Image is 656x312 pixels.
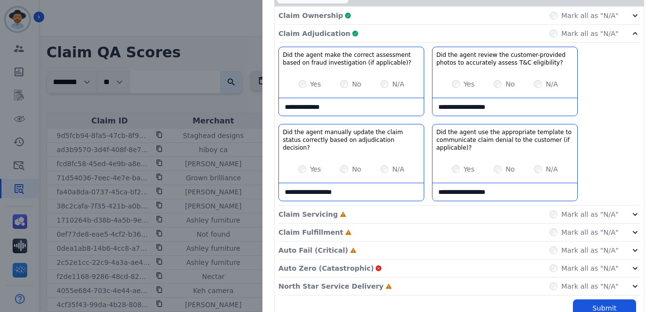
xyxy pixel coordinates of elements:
[278,209,338,219] p: Claim Servicing
[283,51,420,67] h3: Did the agent make the correct assessment based on fraud investigation (if applicable)?
[392,164,404,174] label: N/A
[278,263,374,273] p: Auto Zero (Catastrophic)
[546,79,558,89] label: N/A
[278,245,348,255] p: Auto Fail (Critical)
[561,11,619,20] label: Mark all as "N/A"
[505,79,515,89] label: No
[561,227,619,237] label: Mark all as "N/A"
[561,245,619,255] label: Mark all as "N/A"
[505,164,515,174] label: No
[561,281,619,291] label: Mark all as "N/A"
[436,51,573,67] h3: Did the agent review the customer-provided photos to accurately assess T&C eligibility?
[278,227,343,237] p: Claim Fulfillment
[278,11,343,20] p: Claim Ownership
[464,164,475,174] label: Yes
[561,29,619,38] label: Mark all as "N/A"
[561,209,619,219] label: Mark all as "N/A"
[352,79,361,89] label: No
[278,281,383,291] p: North Star Service Delivery
[352,164,361,174] label: No
[392,79,404,89] label: N/A
[278,29,350,38] p: Claim Adjudication
[561,263,619,273] label: Mark all as "N/A"
[546,164,558,174] label: N/A
[464,79,475,89] label: Yes
[310,79,321,89] label: Yes
[436,128,573,152] h3: Did the agent use the appropriate template to communicate claim denial to the customer (if applic...
[283,128,420,152] h3: Did the agent manually update the claim status correctly based on adjudication decision?
[310,164,321,174] label: Yes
